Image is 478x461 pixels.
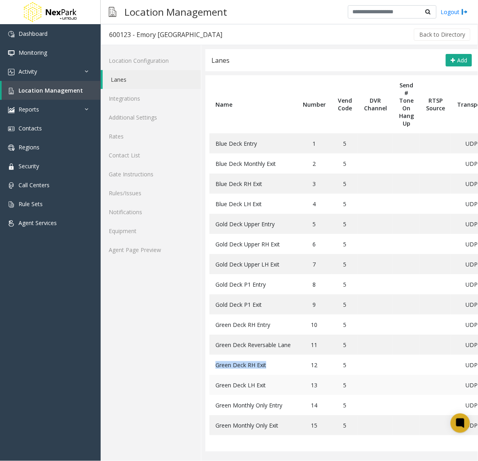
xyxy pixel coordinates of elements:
[109,29,222,40] div: 600123 - Emory [GEOGRAPHIC_DATA]
[297,395,332,415] td: 14
[215,140,257,147] span: Blue Deck Entry
[332,294,358,314] td: 5
[297,234,332,254] td: 6
[332,375,358,395] td: 5
[297,75,332,133] th: Number
[215,200,262,208] span: Blue Deck LH Exit
[8,220,14,227] img: 'icon'
[414,29,470,41] button: Back to Directory
[215,422,278,429] span: Green Monthly Only Exit
[446,54,472,67] button: Add
[358,75,393,133] th: DVR Channel
[215,180,262,188] span: Blue Deck RH Exit
[297,254,332,274] td: 7
[215,361,266,369] span: Green Deck RH Exit
[101,203,201,221] a: Notifications
[297,214,332,234] td: 5
[332,355,358,375] td: 5
[19,200,43,208] span: Rule Sets
[297,415,332,435] td: 15
[19,162,39,170] span: Security
[101,221,201,240] a: Equipment
[101,127,201,146] a: Rates
[215,301,262,308] span: Gold Deck P1 Exit
[332,234,358,254] td: 5
[19,219,57,227] span: Agent Services
[19,143,39,151] span: Regions
[19,105,39,113] span: Reports
[332,415,358,435] td: 5
[8,88,14,94] img: 'icon'
[461,8,468,16] img: logout
[297,194,332,214] td: 4
[297,375,332,395] td: 13
[8,126,14,132] img: 'icon'
[211,55,230,66] div: Lanes
[297,274,332,294] td: 8
[297,355,332,375] td: 12
[332,153,358,174] td: 5
[441,8,468,16] a: Logout
[101,51,201,70] a: Location Configuration
[19,30,48,37] span: Dashboard
[215,240,280,248] span: Gold Deck Upper RH Exit
[109,2,116,22] img: pageIcon
[297,314,332,335] td: 10
[8,201,14,208] img: 'icon'
[19,87,83,94] span: Location Management
[393,75,420,133] th: Send # Tone On Hang Up
[215,341,291,349] span: Green Deck Reversable Lane
[215,401,282,409] span: Green Monthly Only Entry
[457,56,467,64] span: Add
[19,124,42,132] span: Contacts
[215,220,275,228] span: Gold Deck Upper Entry
[8,107,14,113] img: 'icon'
[332,214,358,234] td: 5
[215,260,279,268] span: Gold Deck Upper LH Exit
[8,50,14,56] img: 'icon'
[215,160,276,167] span: Blue Deck Monthly Exit
[332,133,358,153] td: 5
[215,321,270,329] span: Green Deck RH Entry
[8,69,14,75] img: 'icon'
[215,381,266,389] span: Green Deck LH Exit
[297,174,332,194] td: 3
[19,49,47,56] span: Monitoring
[297,133,332,153] td: 1
[2,81,101,100] a: Location Management
[120,2,231,22] h3: Location Management
[297,294,332,314] td: 9
[8,182,14,189] img: 'icon'
[297,335,332,355] td: 11
[209,75,297,133] th: Name
[215,281,266,288] span: Gold Deck P1 Entry
[332,395,358,415] td: 5
[101,89,201,108] a: Integrations
[332,254,358,274] td: 5
[332,314,358,335] td: 5
[101,184,201,203] a: Rules/Issues
[101,240,201,259] a: Agent Page Preview
[101,165,201,184] a: Gate Instructions
[19,181,50,189] span: Call Centers
[8,145,14,151] img: 'icon'
[8,163,14,170] img: 'icon'
[297,153,332,174] td: 2
[332,75,358,133] th: Vend Code
[332,174,358,194] td: 5
[19,68,37,75] span: Activity
[103,70,201,89] a: Lanes
[420,75,451,133] th: RTSP Source
[101,146,201,165] a: Contact List
[101,108,201,127] a: Additional Settings
[332,335,358,355] td: 5
[332,274,358,294] td: 5
[8,31,14,37] img: 'icon'
[332,194,358,214] td: 5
